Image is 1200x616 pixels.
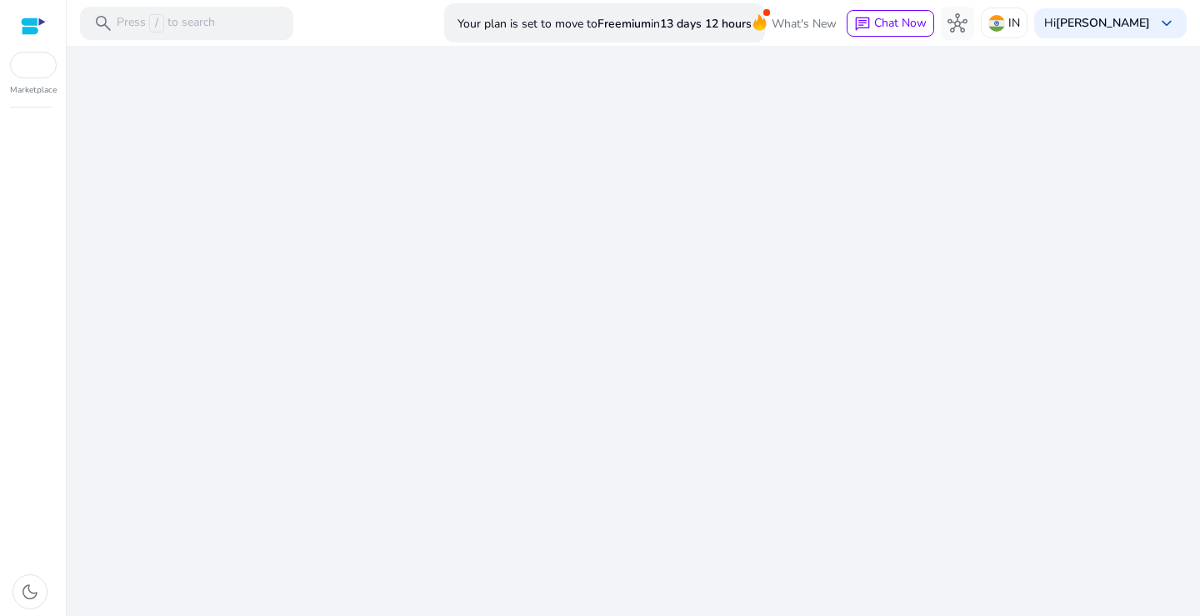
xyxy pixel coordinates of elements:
button: chatChat Now [847,10,934,37]
span: dark_mode [20,582,40,602]
span: hub [947,13,967,33]
p: Press to search [117,14,215,33]
b: Freemium [597,16,651,32]
p: Marketplace [10,84,57,97]
span: Chat Now [874,15,927,31]
span: / [149,14,164,33]
span: search [93,13,113,33]
img: in.svg [988,15,1005,32]
b: [PERSON_NAME] [1056,15,1150,31]
p: Hi [1044,18,1150,29]
p: Your plan is set to move to in [457,9,752,38]
span: keyboard_arrow_down [1157,13,1177,33]
button: hub [941,7,974,40]
p: IN [1008,8,1020,38]
b: 13 days 12 hours [660,16,752,32]
span: chat [854,16,871,33]
span: What's New [772,9,837,38]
